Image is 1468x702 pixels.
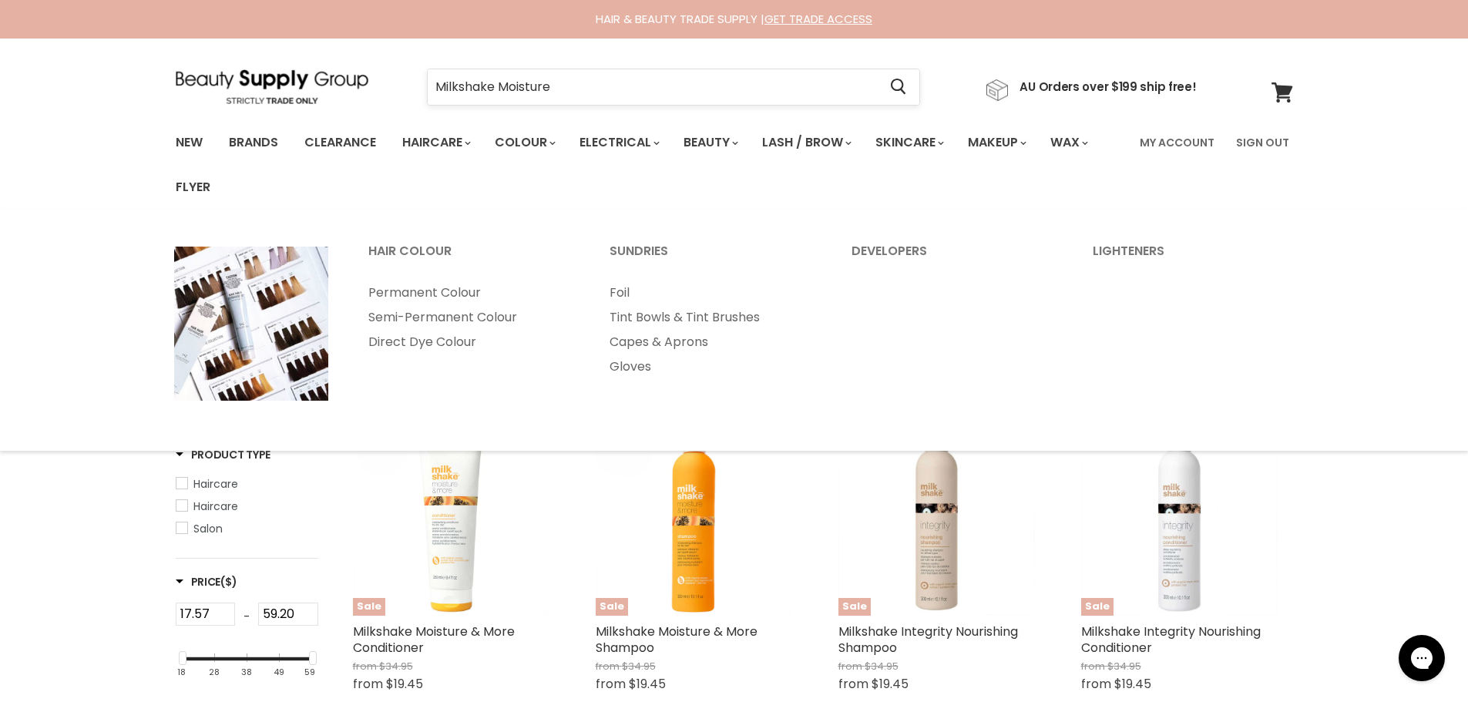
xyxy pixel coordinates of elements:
[838,659,862,673] span: from
[164,120,1130,210] ul: Main menu
[176,447,271,462] h3: Product Type
[1227,126,1298,159] a: Sign Out
[386,675,423,693] span: $19.45
[176,574,237,589] span: Price
[878,69,919,105] button: Search
[596,675,626,693] span: from
[838,419,1035,616] img: Milkshake Integrity Nourishing Shampoo
[353,659,377,673] span: from
[622,659,656,673] span: $34.95
[838,598,871,616] span: Sale
[304,667,315,677] div: 59
[751,126,861,159] a: Lash / Brow
[1081,419,1278,616] img: Milkshake Integrity Nourishing Conditioner
[832,239,1071,277] a: Developers
[1081,598,1114,616] span: Sale
[209,667,220,677] div: 28
[838,675,868,693] span: from
[1130,126,1224,159] a: My Account
[349,280,588,305] a: Permanent Colour
[235,603,258,630] div: -
[353,598,385,616] span: Sale
[1081,659,1105,673] span: from
[193,499,238,514] span: Haircare
[590,330,829,354] a: Capes & Aprons
[590,305,829,330] a: Tint Bowls & Tint Brushes
[349,305,588,330] a: Semi-Permanent Colour
[1107,659,1141,673] span: $34.95
[596,419,792,616] img: Milkshake Moisture & More Shampoo
[872,675,909,693] span: $19.45
[428,69,878,105] input: Search
[217,126,290,159] a: Brands
[629,675,666,693] span: $19.45
[1039,126,1097,159] a: Wax
[568,126,669,159] a: Electrical
[193,476,238,492] span: Haircare
[838,623,1018,657] a: Milkshake Integrity Nourishing Shampoo
[177,667,186,677] div: 18
[590,280,829,305] a: Foil
[379,659,413,673] span: $34.95
[596,598,628,616] span: Sale
[176,574,237,589] h3: Price($)
[1114,675,1151,693] span: $19.45
[427,69,920,106] form: Product
[596,623,758,657] a: Milkshake Moisture & More Shampoo
[353,675,383,693] span: from
[176,498,318,515] a: Haircare
[349,239,588,277] a: Hair Colour
[864,126,953,159] a: Skincare
[176,475,318,492] a: Haircare
[672,126,747,159] a: Beauty
[391,126,480,159] a: Haircare
[193,521,223,536] span: Salon
[176,603,236,626] input: Min Price
[1081,675,1111,693] span: from
[164,126,214,159] a: New
[1081,623,1261,657] a: Milkshake Integrity Nourishing Conditioner
[241,667,252,677] div: 38
[483,126,565,159] a: Colour
[353,623,515,657] a: Milkshake Moisture & More Conditioner
[956,126,1036,159] a: Makeup
[164,171,222,203] a: Flyer
[353,419,549,616] img: Milkshake Moisture & More Conditioner
[220,574,237,589] span: ($)
[176,520,318,537] a: Salon
[596,419,792,616] a: Milkshake Moisture & More ShampooSale
[590,239,829,277] a: Sundries
[274,667,284,677] div: 49
[590,354,829,379] a: Gloves
[590,280,829,379] ul: Main menu
[596,659,620,673] span: from
[349,280,588,354] ul: Main menu
[353,419,549,616] a: Milkshake Moisture & More ConditionerSale
[349,330,588,354] a: Direct Dye Colour
[156,12,1312,27] div: HAIR & BEAUTY TRADE SUPPLY |
[865,659,899,673] span: $34.95
[1081,419,1278,616] a: Milkshake Integrity Nourishing ConditionerSale
[258,603,318,626] input: Max Price
[293,126,388,159] a: Clearance
[156,120,1312,210] nav: Main
[838,419,1035,616] a: Milkshake Integrity Nourishing ShampooSale
[764,11,872,27] a: GET TRADE ACCESS
[1391,630,1453,687] iframe: Gorgias live chat messenger
[1073,239,1312,277] a: Lighteners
